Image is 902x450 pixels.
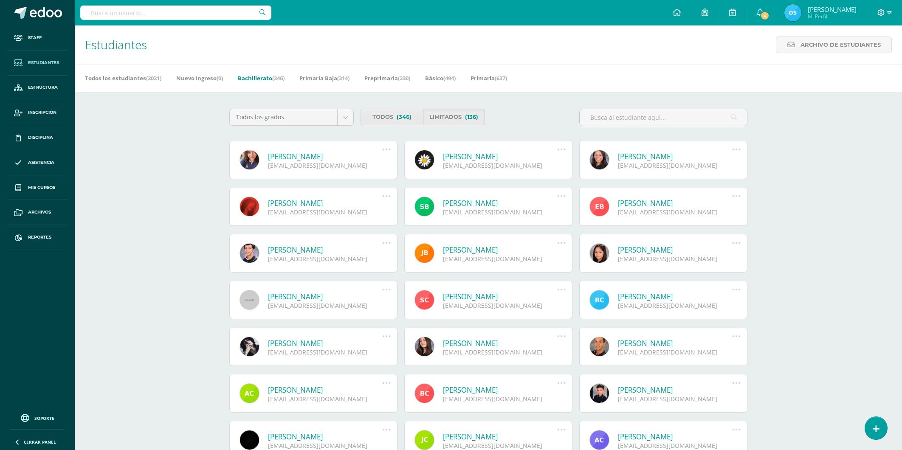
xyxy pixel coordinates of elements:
[465,109,478,125] span: (136)
[618,208,732,216] div: [EMAIL_ADDRESS][DOMAIN_NAME]
[337,74,350,82] span: (314)
[236,109,331,125] span: Todos los grados
[176,71,223,85] a: Nuevo Ingreso(0)
[443,292,557,301] a: [PERSON_NAME]
[10,412,65,423] a: Soporte
[443,385,557,395] a: [PERSON_NAME]
[7,25,68,51] a: Staff
[217,74,223,82] span: (0)
[28,109,56,116] span: Inscripción
[618,442,732,450] div: [EMAIL_ADDRESS][DOMAIN_NAME]
[618,198,732,208] a: [PERSON_NAME]
[618,301,732,309] div: [EMAIL_ADDRESS][DOMAIN_NAME]
[776,37,892,53] a: Archivo de Estudiantes
[398,74,410,82] span: (230)
[268,245,382,255] a: [PERSON_NAME]
[7,175,68,200] a: Mis cursos
[146,74,161,82] span: (2021)
[7,51,68,76] a: Estudiantes
[443,395,557,403] div: [EMAIL_ADDRESS][DOMAIN_NAME]
[268,292,382,301] a: [PERSON_NAME]
[618,161,732,169] div: [EMAIL_ADDRESS][DOMAIN_NAME]
[7,225,68,250] a: Reportes
[443,255,557,263] div: [EMAIL_ADDRESS][DOMAIN_NAME]
[268,161,382,169] div: [EMAIL_ADDRESS][DOMAIN_NAME]
[268,385,382,395] a: [PERSON_NAME]
[808,13,857,20] span: Mi Perfil
[238,71,285,85] a: Bachillerato(346)
[268,432,382,442] a: [PERSON_NAME]
[28,34,42,41] span: Staff
[268,348,382,356] div: [EMAIL_ADDRESS][DOMAIN_NAME]
[443,161,557,169] div: [EMAIL_ADDRESS][DOMAIN_NAME]
[7,200,68,225] a: Archivos
[618,152,732,161] a: [PERSON_NAME]
[28,159,54,166] span: Asistencia
[443,432,557,442] a: [PERSON_NAME]
[268,152,382,161] a: [PERSON_NAME]
[28,84,58,91] span: Estructura
[85,37,147,53] span: Estudiantes
[272,74,285,82] span: (346)
[443,338,557,348] a: [PERSON_NAME]
[28,209,51,216] span: Archivos
[784,4,801,21] img: 070b477f6933f8ce66674da800cc5d3f.png
[230,109,353,125] a: Todos los grados
[760,11,770,20] span: 4
[443,442,557,450] div: [EMAIL_ADDRESS][DOMAIN_NAME]
[808,5,857,14] span: [PERSON_NAME]
[268,198,382,208] a: [PERSON_NAME]
[443,74,456,82] span: (494)
[361,109,423,125] a: Todos(346)
[801,37,881,53] span: Archivo de Estudiantes
[364,71,410,85] a: Preprimaria(230)
[28,234,51,241] span: Reportes
[7,76,68,101] a: Estructura
[34,415,54,421] span: Soporte
[268,442,382,450] div: [EMAIL_ADDRESS][DOMAIN_NAME]
[618,338,732,348] a: [PERSON_NAME]
[28,134,53,141] span: Disciplina
[443,348,557,356] div: [EMAIL_ADDRESS][DOMAIN_NAME]
[28,59,59,66] span: Estudiantes
[471,71,507,85] a: Primaria(637)
[443,152,557,161] a: [PERSON_NAME]
[425,71,456,85] a: Básico(494)
[618,255,732,263] div: [EMAIL_ADDRESS][DOMAIN_NAME]
[268,255,382,263] div: [EMAIL_ADDRESS][DOMAIN_NAME]
[85,71,161,85] a: Todos los estudiantes(2021)
[618,292,732,301] a: [PERSON_NAME]
[443,198,557,208] a: [PERSON_NAME]
[80,6,271,20] input: Busca un usuario...
[24,439,56,445] span: Cerrar panel
[618,385,732,395] a: [PERSON_NAME]
[618,432,732,442] a: [PERSON_NAME]
[268,395,382,403] div: [EMAIL_ADDRESS][DOMAIN_NAME]
[495,74,507,82] span: (637)
[580,109,747,126] input: Busca al estudiante aquí...
[299,71,350,85] a: Primaria Baja(314)
[443,208,557,216] div: [EMAIL_ADDRESS][DOMAIN_NAME]
[423,109,485,125] a: Limitados(136)
[397,109,412,125] span: (346)
[268,338,382,348] a: [PERSON_NAME]
[618,245,732,255] a: [PERSON_NAME]
[268,208,382,216] div: [EMAIL_ADDRESS][DOMAIN_NAME]
[618,395,732,403] div: [EMAIL_ADDRESS][DOMAIN_NAME]
[443,245,557,255] a: [PERSON_NAME]
[28,184,55,191] span: Mis cursos
[443,301,557,309] div: [EMAIL_ADDRESS][DOMAIN_NAME]
[618,348,732,356] div: [EMAIL_ADDRESS][DOMAIN_NAME]
[7,125,68,150] a: Disciplina
[7,150,68,175] a: Asistencia
[268,301,382,309] div: [EMAIL_ADDRESS][DOMAIN_NAME]
[7,100,68,125] a: Inscripción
